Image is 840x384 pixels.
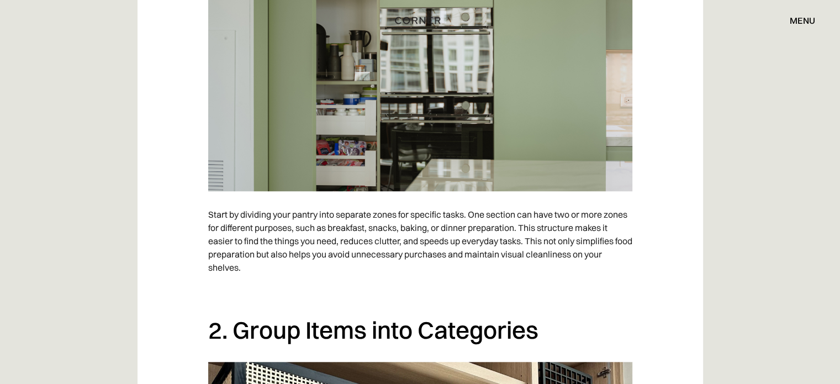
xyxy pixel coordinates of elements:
[208,315,632,345] h2: 2. Group Items into Categories
[208,280,632,304] p: ‍
[208,202,632,280] p: Start by dividing your pantry into separate zones for specific tasks. One section can have two or...
[790,16,815,25] div: menu
[779,11,815,30] div: menu
[391,13,448,28] a: home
